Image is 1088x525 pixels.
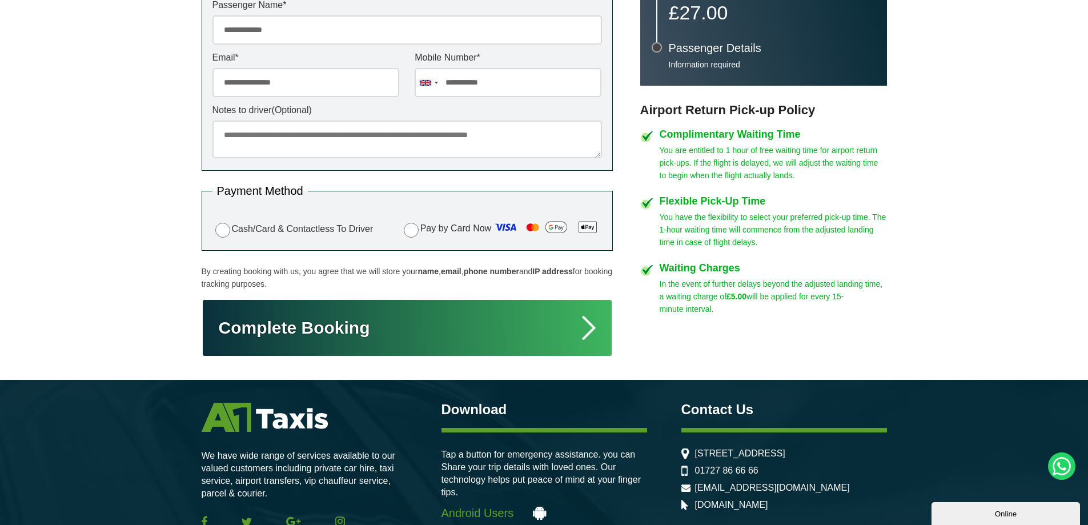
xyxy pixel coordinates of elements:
h3: Airport Return Pick-up Policy [640,103,887,118]
a: 01727 86 66 66 [695,466,758,476]
h3: Download [441,403,647,416]
p: We have wide range of services available to our valued customers including private car hire, taxi... [202,450,407,500]
p: You are entitled to 1 hour of free waiting time for airport return pick-ups. If the flight is del... [660,144,887,182]
label: Notes to driver [212,106,602,115]
input: Pay by Card Now [404,223,419,238]
p: By creating booking with us, you agree that we will store your , , and for booking tracking purpo... [202,265,613,290]
p: In the event of further delays beyond the adjusted landing time, a waiting charge of will be appl... [660,278,887,315]
strong: £5.00 [726,292,746,301]
label: Cash/Card & Contactless To Driver [212,221,374,238]
input: Cash/Card & Contactless To Driver [215,223,230,238]
strong: IP address [532,267,573,276]
label: Email [212,53,399,62]
a: [DOMAIN_NAME] [695,500,768,510]
button: Complete Booking [202,299,613,357]
img: A1 Taxis St Albans [202,403,328,432]
label: Pay by Card Now [401,218,602,240]
h3: Contact Us [681,403,887,416]
span: (Optional) [272,105,312,115]
strong: phone number [464,267,519,276]
h4: Complimentary Waiting Time [660,129,887,139]
strong: name [417,267,439,276]
h4: Flexible Pick-Up Time [660,196,887,206]
p: Information required [669,59,876,70]
p: £ [669,5,876,21]
a: Android Users [441,507,647,520]
p: Tap a button for emergency assistance. you can Share your trip details with loved ones. Our techn... [441,448,647,499]
h3: Passenger Details [669,42,876,54]
strong: email [441,267,461,276]
p: You have the flexibility to select your preferred pick-up time. The 1-hour waiting time will comm... [660,211,887,249]
legend: Payment Method [212,185,308,197]
h4: Waiting Charges [660,263,887,273]
a: [EMAIL_ADDRESS][DOMAIN_NAME] [695,483,850,493]
iframe: chat widget [932,500,1082,525]
span: 27.00 [679,2,728,23]
label: Mobile Number [415,53,601,62]
li: [STREET_ADDRESS] [681,448,887,459]
div: United Kingdom: +44 [415,69,441,97]
label: Passenger Name [212,1,602,10]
